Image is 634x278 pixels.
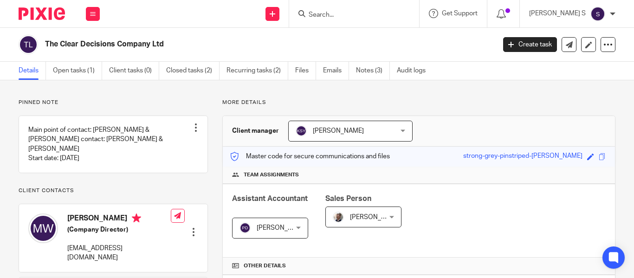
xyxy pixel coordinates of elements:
img: svg%3E [590,6,605,21]
a: Notes (3) [356,62,390,80]
span: Assistant Accountant [232,195,308,202]
p: More details [222,99,615,106]
p: Master code for secure communications and files [230,152,390,161]
span: Team assignments [244,171,299,179]
input: Search [308,11,391,19]
span: [PERSON_NAME] [313,128,364,134]
p: [EMAIL_ADDRESS][DOMAIN_NAME] [67,244,171,263]
a: Recurring tasks (2) [226,62,288,80]
span: Other details [244,262,286,270]
a: Emails [323,62,349,80]
img: svg%3E [19,35,38,54]
img: svg%3E [239,222,251,233]
a: Open tasks (1) [53,62,102,80]
h2: The Clear Decisions Company Ltd [45,39,401,49]
a: Audit logs [397,62,433,80]
span: [PERSON_NAME] [350,214,401,220]
h3: Client manager [232,126,279,136]
a: Closed tasks (2) [166,62,220,80]
h4: [PERSON_NAME] [67,213,171,225]
i: Primary [132,213,141,223]
p: [PERSON_NAME] S [529,9,586,18]
img: svg%3E [296,125,307,136]
a: Create task [503,37,557,52]
a: Client tasks (0) [109,62,159,80]
img: svg%3E [28,213,58,243]
span: Sales Person [325,195,371,202]
span: Get Support [442,10,478,17]
p: Pinned note [19,99,208,106]
span: [PERSON_NAME] [257,225,308,231]
img: Pixie [19,7,65,20]
h5: (Company Director) [67,225,171,234]
a: Details [19,62,46,80]
p: Client contacts [19,187,208,194]
div: strong-grey-pinstriped-[PERSON_NAME] [463,151,582,162]
img: Matt%20Circle.png [333,212,344,223]
a: Files [295,62,316,80]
